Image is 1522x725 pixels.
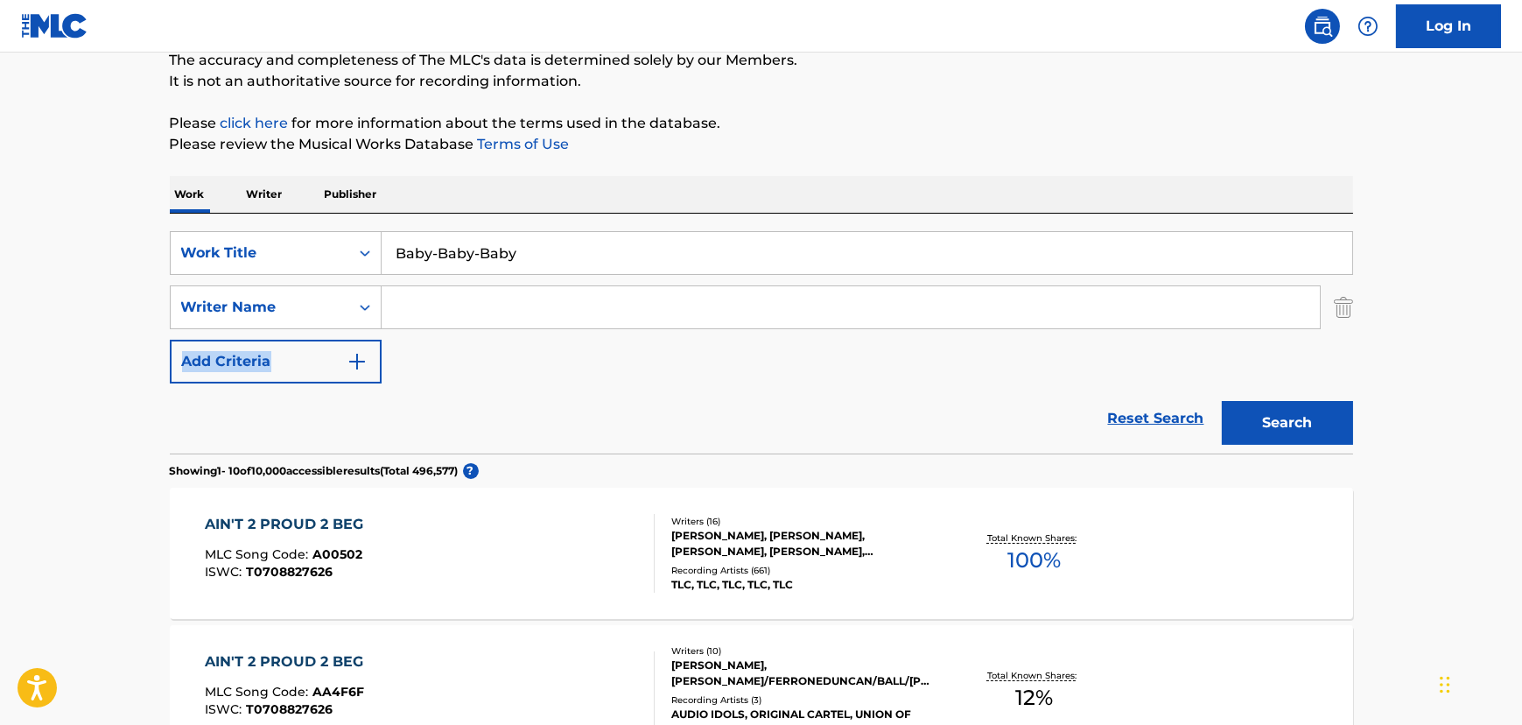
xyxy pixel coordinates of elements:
span: AA4F6F [312,684,364,700]
p: Showing 1 - 10 of 10,000 accessible results (Total 496,577 ) [170,463,459,479]
div: TLC, TLC, TLC, TLC, TLC [671,577,936,593]
img: 9d2ae6d4665cec9f34b9.svg [347,351,368,372]
img: Delete Criterion [1334,285,1353,329]
div: AIN'T 2 PROUD 2 BEG [205,651,372,672]
a: Reset Search [1099,399,1213,438]
p: Total Known Shares: [987,531,1081,545]
p: Total Known Shares: [987,669,1081,682]
a: Log In [1396,4,1501,48]
span: 100 % [1007,545,1061,576]
div: Help [1350,9,1385,44]
img: help [1357,16,1378,37]
span: MLC Song Code : [205,684,312,700]
span: ISWC : [205,564,246,580]
p: Writer [242,176,288,213]
a: Public Search [1305,9,1340,44]
span: ISWC : [205,701,246,717]
div: [PERSON_NAME], [PERSON_NAME], [PERSON_NAME], [PERSON_NAME], [PERSON_NAME], [PERSON_NAME], [PERSON... [671,528,936,560]
span: MLC Song Code : [205,546,312,562]
a: Terms of Use [474,136,570,152]
button: Search [1222,401,1353,445]
p: It is not an authoritative source for recording information. [170,71,1353,92]
p: Publisher [319,176,382,213]
p: The accuracy and completeness of The MLC's data is determined solely by our Members. [170,50,1353,71]
span: ? [463,463,479,479]
a: AIN'T 2 PROUD 2 BEGMLC Song Code:A00502ISWC:T0708827626Writers (16)[PERSON_NAME], [PERSON_NAME], ... [170,488,1353,619]
img: search [1312,16,1333,37]
span: A00502 [312,546,362,562]
div: Writers ( 16 ) [671,515,936,528]
iframe: Chat Widget [1434,641,1522,725]
button: Add Criteria [170,340,382,384]
span: 12 % [1015,682,1053,714]
form: Search Form [170,231,1353,454]
div: Work Title [181,243,339,264]
img: MLC Logo [21,13,88,39]
div: Recording Artists ( 661 ) [671,564,936,577]
div: [PERSON_NAME], [PERSON_NAME]/FERRONEDUNCAN/BALL/[PERSON_NAME]/[PERSON_NAME], [PERSON_NAME], [PERS... [671,658,936,689]
a: click here [221,115,289,131]
p: Please for more information about the terms used in the database. [170,113,1353,134]
div: Recording Artists ( 3 ) [671,693,936,707]
p: Please review the Musical Works Database [170,134,1353,155]
div: AIN'T 2 PROUD 2 BEG [205,514,372,535]
span: T0708827626 [246,564,333,580]
span: T0708827626 [246,701,333,717]
div: Drag [1440,658,1450,711]
div: Writers ( 10 ) [671,644,936,658]
div: Writer Name [181,297,339,318]
p: Work [170,176,210,213]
